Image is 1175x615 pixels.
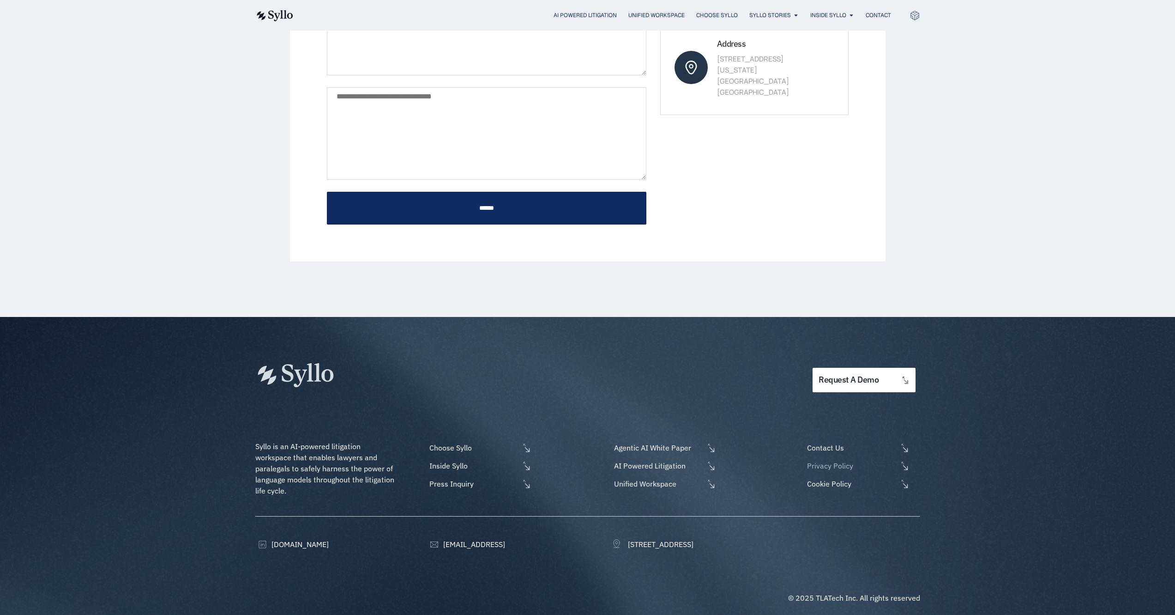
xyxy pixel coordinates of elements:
[805,460,920,471] a: Privacy Policy
[427,478,519,489] span: Press Inquiry
[805,478,920,489] a: Cookie Policy
[805,460,897,471] span: Privacy Policy
[749,11,791,19] a: Syllo Stories
[788,593,920,603] span: © 2025 TLATech Inc. All rights reserved
[866,11,891,19] a: Contact
[427,539,505,550] a: [EMAIL_ADDRESS]
[312,11,891,20] nav: Menu
[427,478,531,489] a: Press Inquiry
[312,11,891,20] div: Menu Toggle
[612,460,716,471] a: AI Powered Litigation
[427,442,519,453] span: Choose Syllo
[805,478,897,489] span: Cookie Policy
[612,478,704,489] span: Unified Workspace
[819,376,879,384] span: request a demo
[255,10,293,21] img: syllo
[255,442,396,495] span: Syllo is an AI-powered litigation workspace that enables lawyers and paralegals to safely harness...
[805,442,920,453] a: Contact Us
[427,442,531,453] a: Choose Syllo
[441,539,505,550] span: [EMAIL_ADDRESS]
[696,11,738,19] a: Choose Syllo
[805,442,897,453] span: Contact Us
[612,539,693,550] a: [STREET_ADDRESS]
[612,442,716,453] a: Agentic AI White Paper
[269,539,329,550] span: [DOMAIN_NAME]
[612,460,704,471] span: AI Powered Litigation
[427,460,531,471] a: Inside Syllo
[626,539,693,550] span: [STREET_ADDRESS]
[717,54,819,98] p: [STREET_ADDRESS] [US_STATE][GEOGRAPHIC_DATA] [GEOGRAPHIC_DATA]
[255,539,329,550] a: [DOMAIN_NAME]
[810,11,846,19] a: Inside Syllo
[717,38,746,49] span: Address
[813,368,915,392] a: request a demo
[612,442,704,453] span: Agentic AI White Paper
[628,11,685,19] a: Unified Workspace
[554,11,617,19] a: AI Powered Litigation
[427,460,519,471] span: Inside Syllo
[612,478,716,489] a: Unified Workspace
